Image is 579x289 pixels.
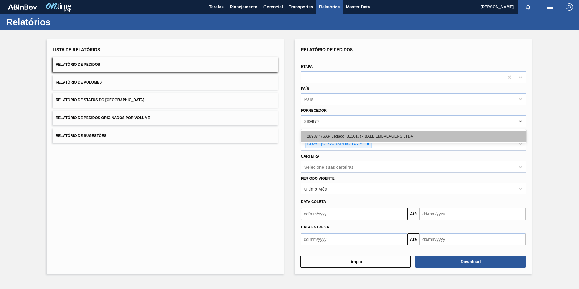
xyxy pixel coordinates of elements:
img: userActions [546,3,554,11]
span: Tarefas [209,3,224,11]
div: Último Mês [304,186,327,191]
input: dd/mm/yyyy [419,208,526,220]
span: Relatório de Pedidos Originados por Volume [56,116,150,120]
label: Etapa [301,65,313,69]
span: Lista de Relatórios [53,47,100,52]
h1: Relatórios [6,18,114,25]
button: Relatório de Sugestões [53,128,278,143]
button: Download [415,256,526,268]
span: Master Data [346,3,370,11]
input: dd/mm/yyyy [301,233,407,245]
button: Até [407,208,419,220]
button: Notificações [518,3,538,11]
div: País [304,97,313,102]
span: Data coleta [301,200,326,204]
span: Relatório de Sugestões [56,134,107,138]
span: Data Entrega [301,225,329,229]
button: Relatório de Status do [GEOGRAPHIC_DATA] [53,93,278,108]
button: Limpar [300,256,411,268]
button: Relatório de Volumes [53,75,278,90]
span: Relatório de Volumes [56,80,102,85]
label: Fornecedor [301,108,327,113]
button: Relatório de Pedidos [53,57,278,72]
span: Gerencial [263,3,283,11]
span: Planejamento [230,3,257,11]
span: Relatório de Pedidos [56,62,100,67]
label: Carteira [301,154,320,158]
button: Até [407,233,419,245]
span: Relatórios [319,3,340,11]
span: Transportes [289,3,313,11]
div: 289877 (SAP Legado: 311017) - BALL EMBALAGENS LTDA [301,131,527,142]
input: dd/mm/yyyy [301,208,407,220]
div: BR26 - [GEOGRAPHIC_DATA] [306,140,365,148]
span: Relatório de Status do [GEOGRAPHIC_DATA] [56,98,144,102]
label: País [301,87,309,91]
img: TNhmsLtSVTkK8tSr43FrP2fwEKptu5GPRR3wAAAABJRU5ErkJggg== [8,4,37,10]
button: Relatório de Pedidos Originados por Volume [53,111,278,125]
div: Selecione suas carteiras [304,164,354,169]
input: dd/mm/yyyy [419,233,526,245]
span: Relatório de Pedidos [301,47,353,52]
label: Período Vigente [301,176,335,181]
img: Logout [566,3,573,11]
